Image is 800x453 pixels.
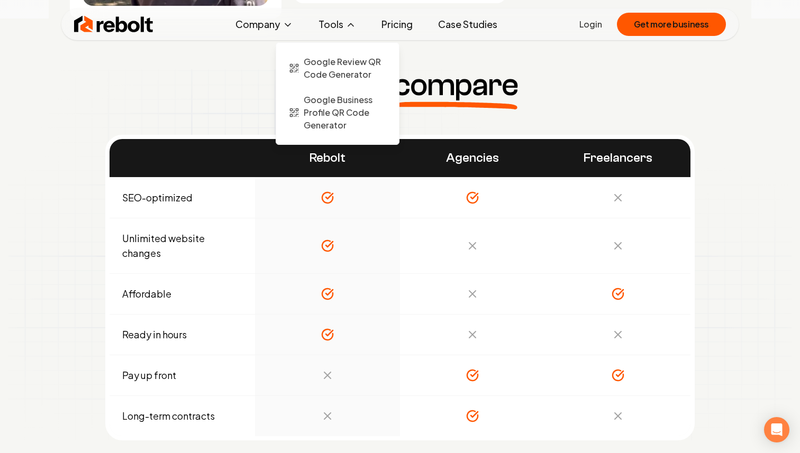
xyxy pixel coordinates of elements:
[400,139,546,178] th: Agencies
[373,14,421,35] a: Pricing
[227,14,302,35] button: Company
[285,51,390,85] a: Google Review QR Code Generator
[110,355,255,395] td: Pay up front
[304,56,386,81] span: Google Review QR Code Generator
[546,139,691,178] th: Freelancers
[617,13,726,36] button: Get more business
[285,89,390,136] a: Google Business Profile QR Code Generator
[430,14,506,35] a: Case Studies
[110,395,255,436] td: Long-term contracts
[255,139,401,178] th: Rebolt
[110,314,255,355] td: Ready in hours
[281,69,518,101] h3: How we
[110,177,255,218] td: SEO-optimized
[394,69,519,101] span: compare
[74,14,153,35] img: Rebolt Logo
[110,273,255,314] td: Affordable
[304,94,386,132] span: Google Business Profile QR Code Generator
[110,218,255,273] td: Unlimited website changes
[579,18,602,31] a: Login
[310,14,365,35] button: Tools
[764,417,789,442] div: Open Intercom Messenger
